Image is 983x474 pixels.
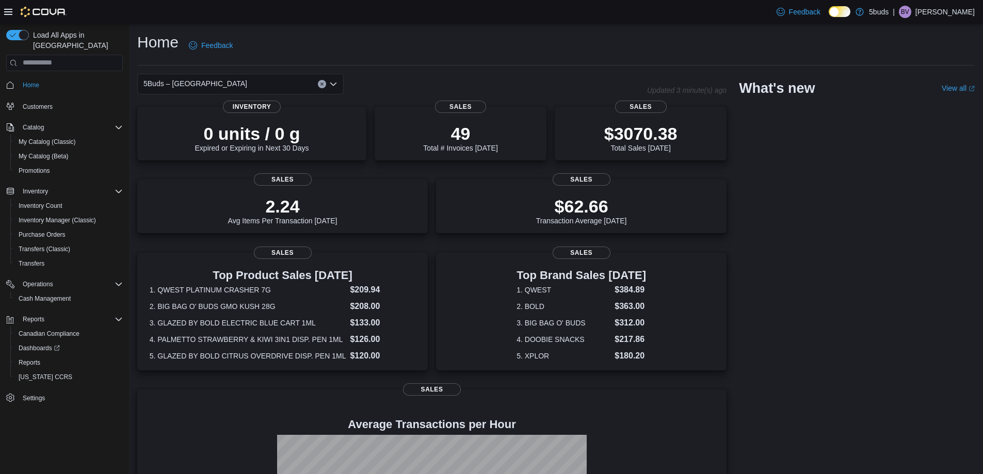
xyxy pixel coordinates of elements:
[604,123,678,152] div: Total Sales [DATE]
[150,285,346,295] dt: 1. QWEST PLATINUM CRASHER 7G
[254,173,312,186] span: Sales
[146,418,718,431] h4: Average Transactions per Hour
[553,247,610,259] span: Sales
[21,7,67,17] img: Cova
[901,6,909,18] span: BV
[772,2,825,22] a: Feedback
[19,152,69,160] span: My Catalog (Beta)
[423,123,497,144] p: 49
[615,350,646,362] dd: $180.20
[14,228,70,241] a: Purchase Orders
[228,196,337,225] div: Avg Items Per Transaction [DATE]
[10,242,127,256] button: Transfers (Classic)
[942,84,975,92] a: View allExternal link
[2,77,127,92] button: Home
[2,120,127,135] button: Catalog
[318,80,326,88] button: Clear input
[615,284,646,296] dd: $384.89
[14,200,123,212] span: Inventory Count
[19,278,57,290] button: Operations
[350,350,415,362] dd: $120.00
[517,269,646,282] h3: Top Brand Sales [DATE]
[829,17,829,18] span: Dark Mode
[150,301,346,312] dt: 2. BIG BAG O' BUDS GMO KUSH 28G
[403,383,461,396] span: Sales
[435,101,487,113] span: Sales
[615,333,646,346] dd: $217.86
[19,138,76,146] span: My Catalog (Classic)
[19,358,40,367] span: Reports
[19,185,123,198] span: Inventory
[19,391,123,404] span: Settings
[14,136,80,148] a: My Catalog (Classic)
[10,256,127,271] button: Transfers
[739,80,815,96] h2: What's new
[23,315,44,323] span: Reports
[14,136,123,148] span: My Catalog (Classic)
[350,317,415,329] dd: $133.00
[19,330,79,338] span: Canadian Compliance
[23,103,53,111] span: Customers
[19,167,50,175] span: Promotions
[615,101,667,113] span: Sales
[19,101,57,113] a: Customers
[10,213,127,227] button: Inventory Manager (Classic)
[19,344,60,352] span: Dashboards
[517,318,610,328] dt: 3. BIG BAG O' BUDS
[14,292,75,305] a: Cash Management
[14,165,123,177] span: Promotions
[14,328,84,340] a: Canadian Compliance
[14,200,67,212] a: Inventory Count
[893,6,895,18] p: |
[195,123,309,152] div: Expired or Expiring in Next 30 Days
[19,313,123,325] span: Reports
[19,231,66,239] span: Purchase Orders
[19,79,43,91] a: Home
[647,86,727,94] p: Updated 3 minute(s) ago
[615,317,646,329] dd: $312.00
[14,356,44,369] a: Reports
[536,196,627,217] p: $62.66
[14,214,100,226] a: Inventory Manager (Classic)
[536,196,627,225] div: Transaction Average [DATE]
[10,135,127,149] button: My Catalog (Classic)
[10,291,127,306] button: Cash Management
[14,228,123,241] span: Purchase Orders
[14,356,123,369] span: Reports
[789,7,820,17] span: Feedback
[150,318,346,328] dt: 3. GLAZED BY BOLD ELECTRIC BLUE CART 1ML
[19,78,123,91] span: Home
[14,292,123,305] span: Cash Management
[19,295,71,303] span: Cash Management
[899,6,911,18] div: Brandon Venne
[14,328,123,340] span: Canadian Compliance
[10,341,127,355] a: Dashboards
[19,245,70,253] span: Transfers (Classic)
[2,277,127,291] button: Operations
[223,101,281,113] span: Inventory
[14,165,54,177] a: Promotions
[10,199,127,213] button: Inventory Count
[19,185,52,198] button: Inventory
[2,390,127,405] button: Settings
[14,371,76,383] a: [US_STATE] CCRS
[969,86,975,92] svg: External link
[10,149,127,164] button: My Catalog (Beta)
[423,123,497,152] div: Total # Invoices [DATE]
[10,326,127,341] button: Canadian Compliance
[14,243,74,255] a: Transfers (Classic)
[10,370,127,384] button: [US_STATE] CCRS
[19,278,123,290] span: Operations
[29,30,123,51] span: Load All Apps in [GEOGRAPHIC_DATA]
[137,32,179,53] h1: Home
[195,123,309,144] p: 0 units / 0 g
[19,202,62,210] span: Inventory Count
[517,351,610,361] dt: 5. XPLOR
[14,342,64,354] a: Dashboards
[10,164,127,178] button: Promotions
[829,6,850,17] input: Dark Mode
[201,40,233,51] span: Feedback
[350,300,415,313] dd: $208.00
[19,392,49,404] a: Settings
[14,150,73,162] a: My Catalog (Beta)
